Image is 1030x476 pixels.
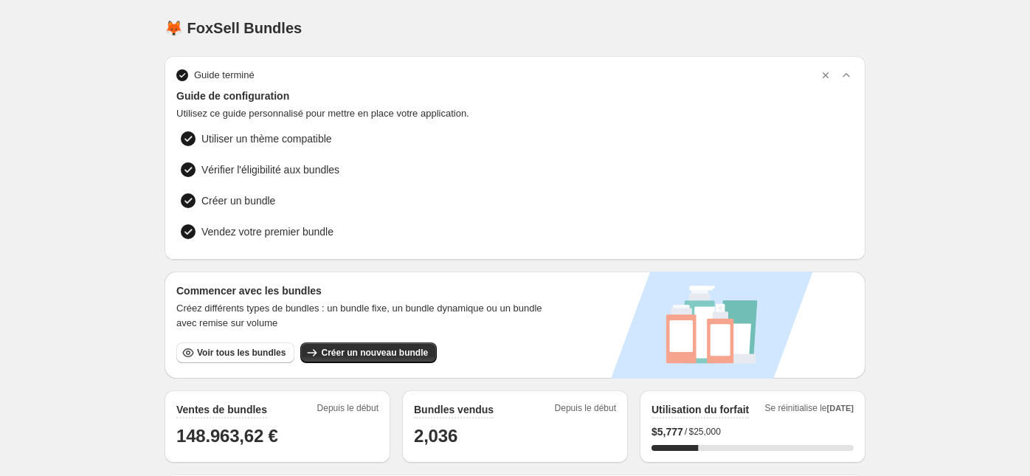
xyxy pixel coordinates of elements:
span: Guide de configuration [176,89,854,103]
h3: Commencer avec les bundles [176,283,561,298]
span: $25,000 [688,426,720,438]
span: Depuis le début [317,402,379,418]
span: $ 5,777 [651,424,683,439]
span: Créez différents types de bundles : un bundle fixe, un bundle dynamique ou un bundle avec remise ... [176,301,561,331]
button: Créer un nouveau bundle [300,342,437,363]
div: / [651,424,854,439]
h1: 🦊 FoxSell Bundles [165,19,302,37]
h1: 148.963,62 € [176,424,379,448]
span: [DATE] [827,404,854,413]
span: Utiliser un thème compatible [201,131,332,146]
span: Créer un nouveau bundle [321,347,428,359]
span: Utilisez ce guide personnalisé pour mettre en place votre application. [176,106,854,121]
h1: 2,036 [414,424,616,448]
span: Voir tous les bundles [197,347,286,359]
span: Se réinitialise le [764,402,854,418]
span: Vérifier l'éligibilité aux bundles [201,162,339,177]
h2: Ventes de bundles [176,402,267,417]
span: Guide terminé [194,68,255,83]
span: Créer un bundle [201,193,275,208]
h2: Utilisation du forfait [651,402,749,417]
span: Vendez votre premier bundle [201,224,333,239]
span: Depuis le début [555,402,616,418]
h2: Bundles vendus [414,402,494,417]
button: Voir tous les bundles [176,342,294,363]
